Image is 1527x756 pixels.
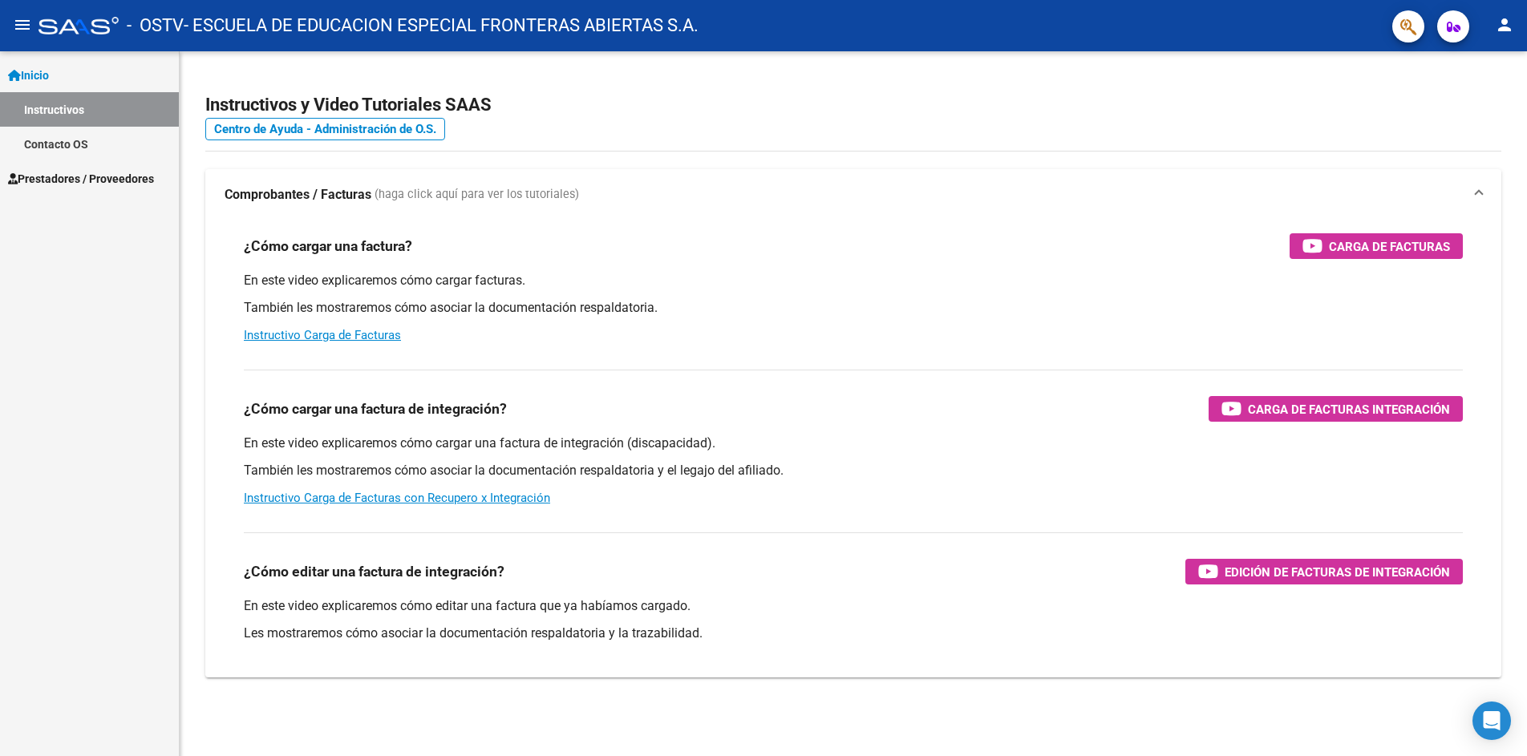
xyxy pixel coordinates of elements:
[205,169,1501,220] mat-expansion-panel-header: Comprobantes / Facturas (haga click aquí para ver los tutoriales)
[375,186,579,204] span: (haga click aquí para ver los tutoriales)
[244,235,412,257] h3: ¿Cómo cargar una factura?
[244,560,504,583] h3: ¿Cómo editar una factura de integración?
[127,8,184,43] span: - OSTV
[1290,233,1463,259] button: Carga de Facturas
[1209,396,1463,422] button: Carga de Facturas Integración
[244,462,1463,479] p: También les mostraremos cómo asociar la documentación respaldatoria y el legajo del afiliado.
[244,328,401,342] a: Instructivo Carga de Facturas
[1472,701,1511,740] div: Open Intercom Messenger
[13,15,32,34] mat-icon: menu
[8,170,154,188] span: Prestadores / Proveedores
[184,8,699,43] span: - ESCUELA DE EDUCACION ESPECIAL FRONTERAS ABIERTAS S.A.
[1185,559,1463,584] button: Edición de Facturas de integración
[1248,399,1450,419] span: Carga de Facturas Integración
[1495,15,1514,34] mat-icon: person
[205,118,445,140] a: Centro de Ayuda - Administración de O.S.
[244,435,1463,452] p: En este video explicaremos cómo cargar una factura de integración (discapacidad).
[205,90,1501,120] h2: Instructivos y Video Tutoriales SAAS
[244,625,1463,642] p: Les mostraremos cómo asociar la documentación respaldatoria y la trazabilidad.
[244,272,1463,289] p: En este video explicaremos cómo cargar facturas.
[244,398,507,420] h3: ¿Cómo cargar una factura de integración?
[225,186,371,204] strong: Comprobantes / Facturas
[244,597,1463,615] p: En este video explicaremos cómo editar una factura que ya habíamos cargado.
[244,299,1463,317] p: También les mostraremos cómo asociar la documentación respaldatoria.
[244,491,550,505] a: Instructivo Carga de Facturas con Recupero x Integración
[1225,562,1450,582] span: Edición de Facturas de integración
[205,220,1501,677] div: Comprobantes / Facturas (haga click aquí para ver los tutoriales)
[1329,237,1450,257] span: Carga de Facturas
[8,67,49,84] span: Inicio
